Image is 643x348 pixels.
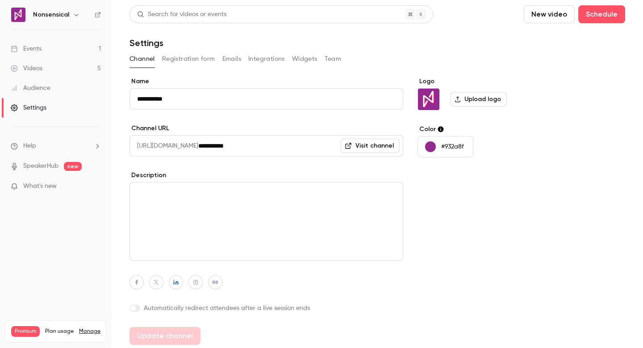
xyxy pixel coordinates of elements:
[64,162,82,171] span: new
[90,182,101,191] iframe: Noticeable Trigger
[222,52,241,66] button: Emails
[441,142,464,151] p: #932a8f
[524,5,575,23] button: New video
[418,136,473,157] button: #932a8f
[23,182,57,191] span: What's new
[129,52,155,66] button: Channel
[79,328,100,335] a: Manage
[11,84,50,93] div: Audience
[45,328,74,335] span: Plan usage
[325,52,342,66] button: Team
[341,139,400,153] a: Visit channel
[129,304,403,313] label: Automatically redirect attendees after a live session ends
[11,103,46,112] div: Settings
[451,92,507,106] label: Upload logo
[129,124,403,133] label: Channel URL
[418,125,555,134] label: Color
[23,161,58,171] a: SpeakerHub
[137,10,226,19] div: Search for videos or events
[162,52,215,66] button: Registration form
[418,77,555,86] label: Logo
[33,10,69,19] h6: Nonsensical
[11,326,40,337] span: Premium
[11,141,101,151] li: help-dropdown-opener
[418,77,555,110] section: Logo
[129,171,403,180] label: Description
[129,38,163,48] h1: Settings
[578,5,625,23] button: Schedule
[23,141,36,151] span: Help
[11,8,25,22] img: Nonsensical
[418,89,439,110] img: Nonsensical
[129,135,198,157] span: [URL][DOMAIN_NAME]
[248,52,285,66] button: Integrations
[11,44,42,53] div: Events
[11,64,42,73] div: Videos
[129,77,403,86] label: Name
[292,52,317,66] button: Widgets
